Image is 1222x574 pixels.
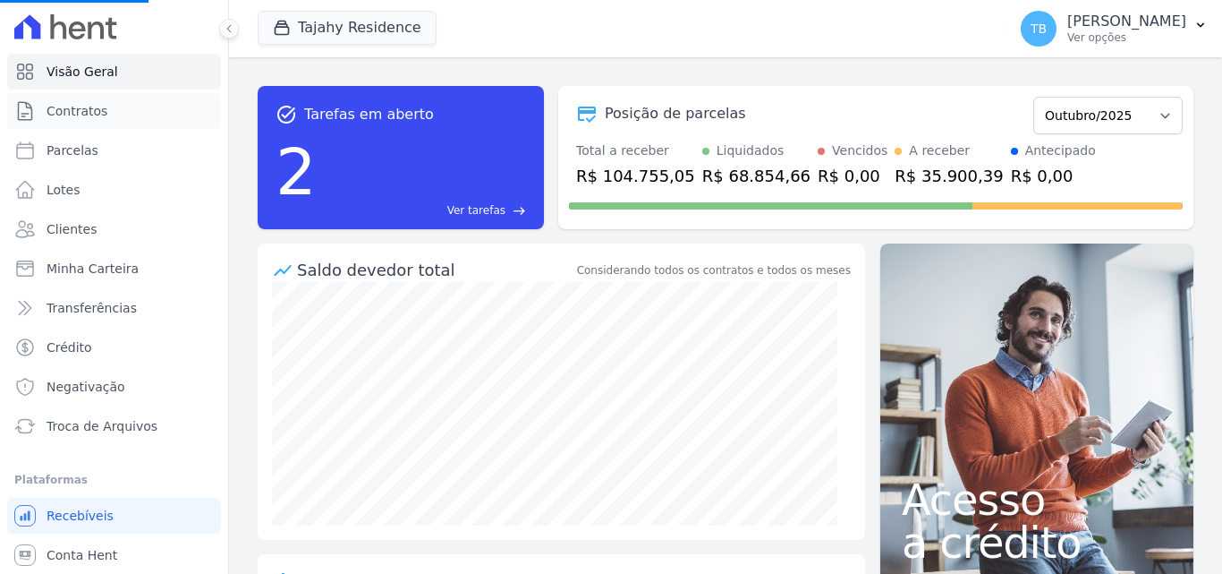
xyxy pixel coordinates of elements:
[47,507,114,525] span: Recebíveis
[7,290,221,326] a: Transferências
[1067,13,1186,30] p: [PERSON_NAME]
[7,369,221,405] a: Negativação
[47,338,92,356] span: Crédito
[447,202,505,218] span: Ver tarefas
[258,11,437,45] button: Tajahy Residence
[7,537,221,573] a: Conta Hent
[1025,141,1096,160] div: Antecipado
[47,63,118,81] span: Visão Geral
[576,141,695,160] div: Total a receber
[7,498,221,534] a: Recebíveis
[7,54,221,90] a: Visão Geral
[47,546,117,564] span: Conta Hent
[324,202,526,218] a: Ver tarefas east
[1067,30,1186,45] p: Ver opções
[576,164,695,188] div: R$ 104.755,05
[895,164,1003,188] div: R$ 35.900,39
[47,260,139,278] span: Minha Carteira
[818,164,887,188] div: R$ 0,00
[7,251,221,287] a: Minha Carteira
[7,133,221,168] a: Parcelas
[717,141,785,160] div: Liquidados
[902,478,1172,521] span: Acesso
[47,220,97,238] span: Clientes
[47,299,137,317] span: Transferências
[276,104,297,125] span: task_alt
[1006,4,1222,54] button: TB [PERSON_NAME] Ver opções
[605,103,746,124] div: Posição de parcelas
[7,211,221,247] a: Clientes
[47,102,107,120] span: Contratos
[1011,164,1096,188] div: R$ 0,00
[7,93,221,129] a: Contratos
[1031,22,1047,35] span: TB
[832,141,887,160] div: Vencidos
[7,408,221,444] a: Troca de Arquivos
[47,378,125,396] span: Negativação
[47,141,98,159] span: Parcelas
[7,172,221,208] a: Lotes
[909,141,970,160] div: A receber
[47,417,157,435] span: Troca de Arquivos
[902,521,1172,564] span: a crédito
[513,204,526,218] span: east
[14,469,214,491] div: Plataformas
[304,104,434,125] span: Tarefas em aberto
[276,125,317,218] div: 2
[7,330,221,365] a: Crédito
[577,262,851,278] div: Considerando todos os contratos e todos os meses
[702,164,810,188] div: R$ 68.854,66
[47,181,81,199] span: Lotes
[297,258,573,282] div: Saldo devedor total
